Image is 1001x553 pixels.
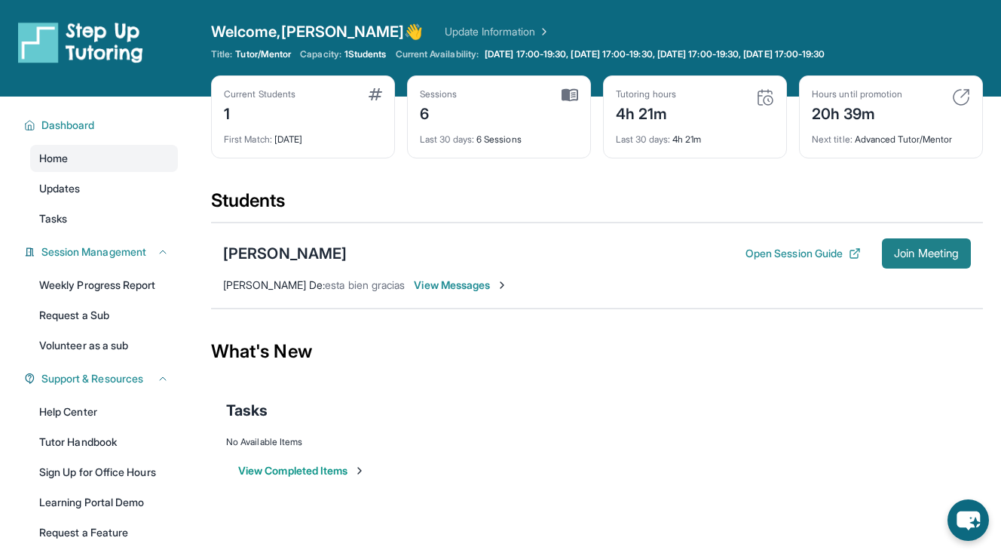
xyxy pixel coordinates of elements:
div: 20h 39m [812,100,902,124]
a: Tutor Handbook [30,429,178,456]
span: Welcome, [PERSON_NAME] 👋 [211,21,424,42]
button: Session Management [35,244,169,260]
a: Learning Portal Demo [30,489,178,516]
div: No Available Items [226,436,968,448]
img: card [562,88,578,102]
div: [PERSON_NAME] [223,243,347,264]
span: Tutor/Mentor [235,48,291,60]
span: Updates [39,181,81,196]
div: [DATE] [224,124,382,146]
span: Capacity: [300,48,341,60]
span: Last 30 days : [420,134,474,145]
div: Tutoring hours [616,88,676,100]
a: Sign Up for Office Hours [30,459,178,486]
a: Request a Feature [30,519,178,546]
div: Hours until promotion [812,88,902,100]
div: 6 [420,100,458,124]
span: Next title : [812,134,853,145]
a: Tasks [30,205,178,232]
span: esta bien gracias [325,278,405,291]
span: Last 30 days : [616,134,670,145]
span: Current Availability: [396,48,479,60]
span: Tasks [39,211,67,226]
span: Dashboard [41,118,95,133]
a: Volunteer as a sub [30,332,178,359]
div: What's New [211,318,983,385]
div: 6 Sessions [420,124,578,146]
button: Support & Resources [35,371,169,386]
span: 1 Students [344,48,387,60]
img: logo [18,21,143,63]
span: Support & Resources [41,371,143,386]
a: Weekly Progress Report [30,272,178,299]
div: Students [211,189,983,222]
img: Chevron-Right [496,279,508,291]
div: Sessions [420,88,458,100]
span: First Match : [224,134,272,145]
button: Open Session Guide [745,246,861,261]
img: card [369,88,382,100]
div: Advanced Tutor/Mentor [812,124,970,146]
button: View Completed Items [238,463,366,478]
button: Dashboard [35,118,169,133]
img: Chevron Right [535,24,550,39]
div: 1 [224,100,295,124]
span: [DATE] 17:00-19:30, [DATE] 17:00-19:30, [DATE] 17:00-19:30, [DATE] 17:00-19:30 [485,48,825,60]
span: [PERSON_NAME] De : [223,278,325,291]
div: Current Students [224,88,295,100]
span: Tasks [226,400,268,421]
div: 4h 21m [616,124,774,146]
a: Home [30,145,178,172]
span: Join Meeting [894,249,959,258]
img: card [756,88,774,106]
a: Update Information [445,24,550,39]
span: View Messages [414,278,508,293]
a: Request a Sub [30,302,178,329]
button: Join Meeting [882,238,971,269]
a: Help Center [30,398,178,426]
button: chat-button [947,499,989,541]
span: Title: [211,48,232,60]
span: Home [39,151,68,166]
div: 4h 21m [616,100,676,124]
a: [DATE] 17:00-19:30, [DATE] 17:00-19:30, [DATE] 17:00-19:30, [DATE] 17:00-19:30 [482,48,828,60]
img: card [952,88,970,106]
a: Updates [30,175,178,202]
span: Session Management [41,244,146,260]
